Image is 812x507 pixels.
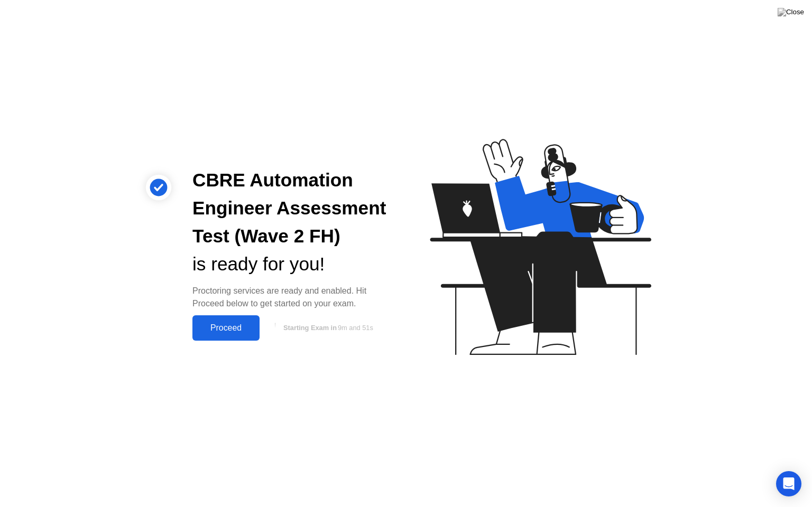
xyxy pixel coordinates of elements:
[192,285,389,310] div: Proctoring services are ready and enabled. Hit Proceed below to get started on your exam.
[192,250,389,278] div: is ready for you!
[265,318,389,338] button: Starting Exam in9m and 51s
[338,324,373,332] span: 9m and 51s
[192,315,260,341] button: Proceed
[776,471,801,496] div: Open Intercom Messenger
[192,166,389,250] div: CBRE Automation Engineer Assessment Test (Wave 2 FH)
[196,323,256,333] div: Proceed
[778,8,804,16] img: Close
